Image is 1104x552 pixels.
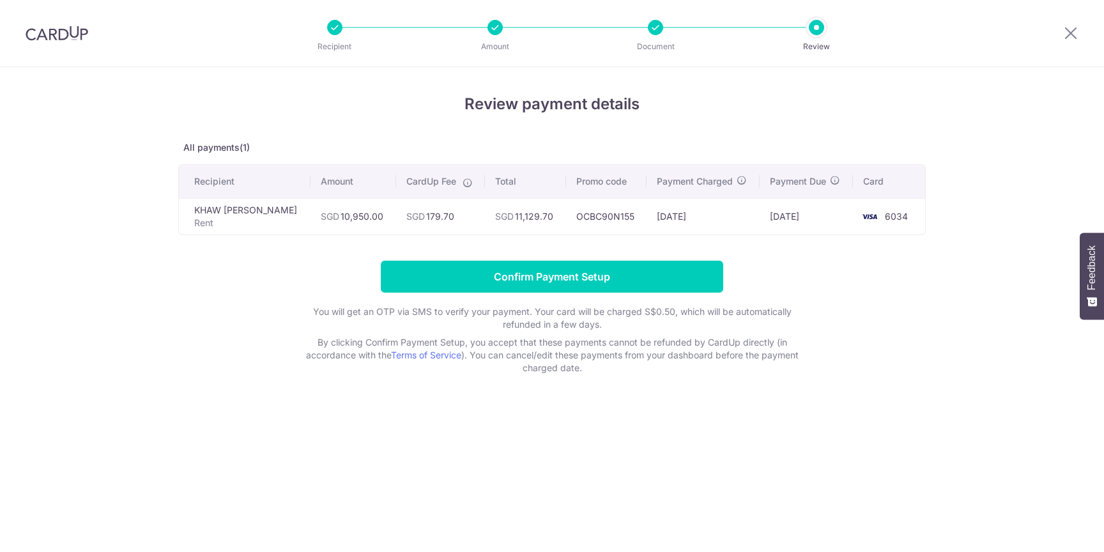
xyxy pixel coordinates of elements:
td: 11,129.70 [485,198,565,234]
th: Total [485,165,565,198]
th: Card [853,165,925,198]
img: CardUp [26,26,88,41]
p: By clicking Confirm Payment Setup, you accept that these payments cannot be refunded by CardUp di... [296,336,808,374]
input: Confirm Payment Setup [381,261,723,293]
span: CardUp Fee [406,175,456,188]
p: Rent [194,217,300,229]
a: Terms of Service [391,349,461,360]
span: Payment Due [770,175,826,188]
td: 10,950.00 [310,198,395,234]
td: KHAW [PERSON_NAME] [179,198,310,234]
h4: Review payment details [178,93,926,116]
td: [DATE] [760,198,853,234]
p: All payments(1) [178,141,926,154]
p: You will get an OTP via SMS to verify your payment. Your card will be charged S$0.50, which will ... [296,305,808,331]
p: Recipient [287,40,382,53]
th: Promo code [566,165,647,198]
th: Amount [310,165,395,198]
td: OCBC90N155 [566,198,647,234]
span: SGD [321,211,339,222]
p: Review [769,40,864,53]
span: Feedback [1086,245,1098,290]
td: [DATE] [647,198,760,234]
td: 179.70 [396,198,486,234]
th: Recipient [179,165,310,198]
p: Document [608,40,703,53]
p: Amount [448,40,542,53]
button: Feedback - Show survey [1080,233,1104,319]
span: SGD [406,211,425,222]
span: 6034 [885,211,908,222]
span: SGD [495,211,514,222]
span: Payment Charged [657,175,733,188]
img: <span class="translation_missing" title="translation missing: en.account_steps.new_confirm_form.b... [857,209,882,224]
